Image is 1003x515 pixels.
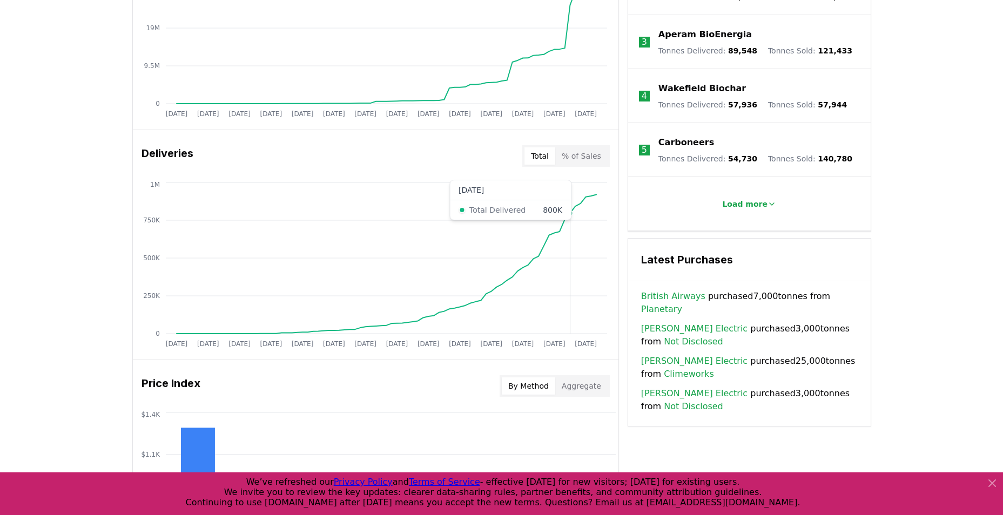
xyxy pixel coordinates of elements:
tspan: [DATE] [511,110,534,118]
p: Tonnes Sold : [768,153,852,164]
tspan: 0 [156,330,160,337]
tspan: [DATE] [323,340,345,348]
h3: Deliveries [142,145,193,167]
p: 4 [642,90,647,103]
tspan: [DATE] [260,340,282,348]
tspan: 250K [143,292,160,300]
a: [PERSON_NAME] Electric [641,322,748,335]
p: Tonnes Sold : [768,99,847,110]
tspan: [DATE] [386,110,408,118]
tspan: [DATE] [260,110,282,118]
span: purchased 7,000 tonnes from [641,290,858,316]
button: By Method [502,377,555,395]
h3: Price Index [142,375,200,397]
tspan: 19M [146,24,160,32]
p: Tonnes Delivered : [658,153,757,164]
span: purchased 3,000 tonnes from [641,322,858,348]
p: Tonnes Sold : [768,45,852,56]
tspan: 9.5M [144,62,159,70]
p: Load more [722,199,768,209]
a: [PERSON_NAME] Electric [641,387,748,400]
tspan: [DATE] [480,110,502,118]
a: [PERSON_NAME] Electric [641,355,748,368]
button: Load more [713,193,785,215]
span: 54,730 [728,154,757,163]
span: purchased 3,000 tonnes from [641,387,858,413]
tspan: [DATE] [291,340,313,348]
tspan: 1M [150,181,160,188]
a: Wakefield Biochar [658,82,746,95]
a: Not Disclosed [664,335,723,348]
tspan: [DATE] [575,340,597,348]
tspan: [DATE] [480,340,502,348]
tspan: [DATE] [323,110,345,118]
tspan: [DATE] [291,110,313,118]
span: 57,944 [818,100,847,109]
p: 5 [642,144,647,157]
tspan: [DATE] [197,340,219,348]
span: 121,433 [818,46,852,55]
button: % of Sales [555,147,608,165]
tspan: $1.1K [141,451,160,458]
button: Total [524,147,555,165]
tspan: [DATE] [165,340,187,348]
span: purchased 25,000 tonnes from [641,355,858,381]
a: Climeworks [664,368,714,381]
tspan: [DATE] [354,340,376,348]
h3: Latest Purchases [641,252,858,268]
tspan: [DATE] [543,340,566,348]
a: Carboneers [658,136,714,149]
tspan: [DATE] [228,340,251,348]
tspan: [DATE] [386,340,408,348]
tspan: [DATE] [449,110,471,118]
tspan: [DATE] [228,110,251,118]
tspan: $1.4K [141,411,160,418]
tspan: [DATE] [543,110,566,118]
span: 57,936 [728,100,757,109]
a: Not Disclosed [664,400,723,413]
button: Aggregate [555,377,608,395]
a: Aperam BioEnergia [658,28,752,41]
p: Tonnes Delivered : [658,45,757,56]
span: 140,780 [818,154,852,163]
p: 3 [642,36,647,49]
span: 89,548 [728,46,757,55]
tspan: [DATE] [197,110,219,118]
tspan: [DATE] [417,340,439,348]
a: British Airways [641,290,705,303]
tspan: [DATE] [417,110,439,118]
p: Tonnes Delivered : [658,99,757,110]
tspan: 0 [156,100,160,107]
tspan: 500K [143,254,160,262]
tspan: [DATE] [354,110,376,118]
tspan: [DATE] [575,110,597,118]
tspan: [DATE] [511,340,534,348]
tspan: 750K [143,216,160,224]
a: Planetary [641,303,682,316]
tspan: [DATE] [165,110,187,118]
tspan: [DATE] [449,340,471,348]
